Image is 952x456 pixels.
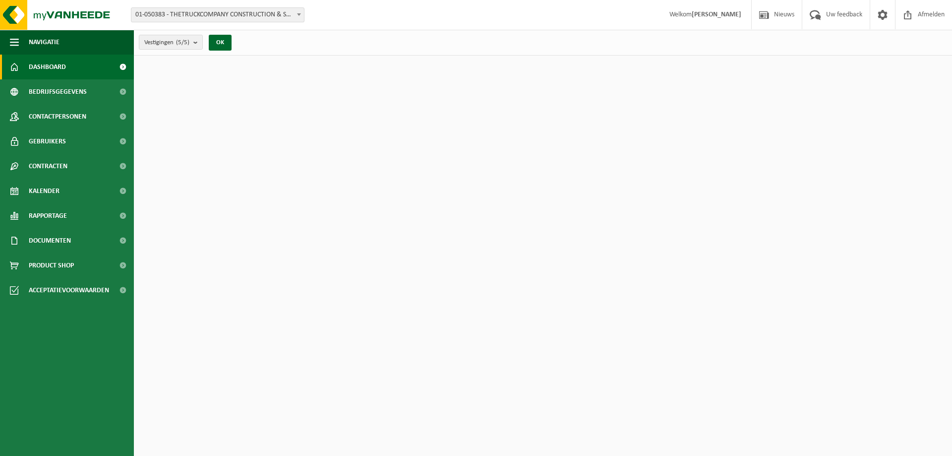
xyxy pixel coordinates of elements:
count: (5/5) [176,39,189,46]
span: Rapportage [29,203,67,228]
span: Acceptatievoorwaarden [29,278,109,303]
span: Documenten [29,228,71,253]
span: Product Shop [29,253,74,278]
strong: [PERSON_NAME] [692,11,741,18]
span: Navigatie [29,30,59,55]
span: Dashboard [29,55,66,79]
button: Vestigingen(5/5) [139,35,203,50]
span: Contactpersonen [29,104,86,129]
span: Gebruikers [29,129,66,154]
span: Contracten [29,154,67,179]
span: Vestigingen [144,35,189,50]
span: 01-050383 - THETRUCKCOMPANY CONSTRUCTION & SERVICE - GITS [131,7,304,22]
span: Kalender [29,179,59,203]
span: Bedrijfsgegevens [29,79,87,104]
button: OK [209,35,232,51]
span: 01-050383 - THETRUCKCOMPANY CONSTRUCTION & SERVICE - GITS [131,8,304,22]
